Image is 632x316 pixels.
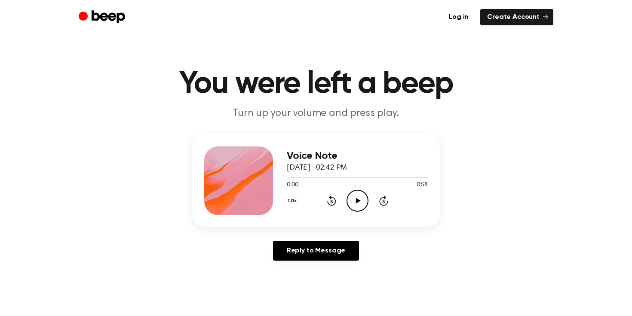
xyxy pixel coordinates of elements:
[480,9,553,25] a: Create Account
[151,106,481,121] p: Turn up your volume and press play.
[287,164,347,172] span: [DATE] · 02:42 PM
[442,9,475,25] a: Log in
[273,241,359,261] a: Reply to Message
[79,9,127,26] a: Beep
[417,181,428,190] span: 0:58
[287,181,298,190] span: 0:00
[96,69,536,100] h1: You were left a beep
[287,150,428,162] h3: Voice Note
[287,194,300,208] button: 1.0x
